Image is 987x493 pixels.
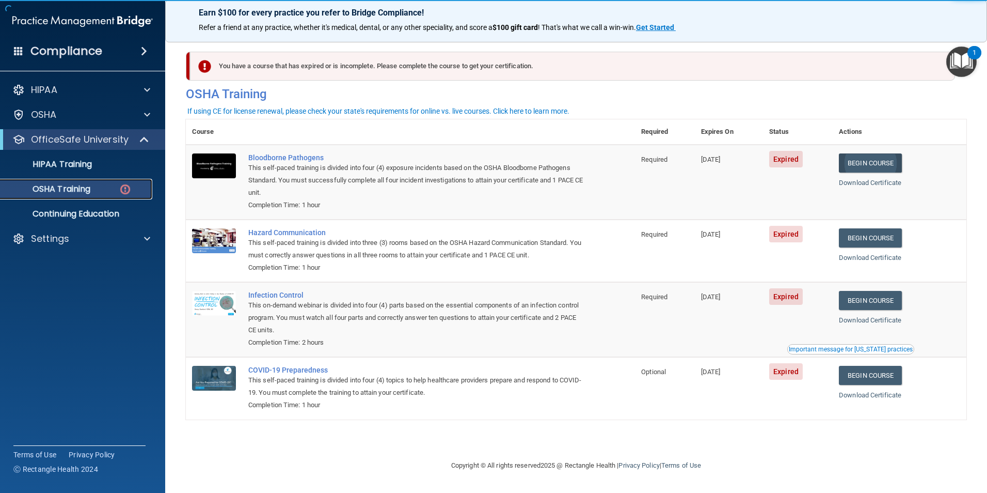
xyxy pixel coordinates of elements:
[13,450,56,460] a: Terms of Use
[248,399,583,411] div: Completion Time: 1 hour
[641,230,667,238] span: Required
[641,368,666,376] span: Optional
[12,84,150,96] a: HIPAA
[7,184,90,194] p: OSHA Training
[248,299,583,336] div: This on-demand webinar is divided into four (4) parts based on the essential components of an inf...
[492,23,538,32] strong: $100 gift card
[833,119,966,145] th: Actions
[769,288,803,305] span: Expired
[839,316,901,324] a: Download Certificate
[13,464,98,474] span: Ⓒ Rectangle Health 2024
[248,237,583,261] div: This self-paced training is divided into three (3) rooms based on the OSHA Hazard Communication S...
[199,23,492,32] span: Refer a friend at any practice, whether it's medical, dental, or any other speciality, and score a
[248,162,583,199] div: This self-paced training is divided into four (4) exposure incidents based on the OSHA Bloodborne...
[763,119,833,145] th: Status
[119,183,132,196] img: danger-circle.6113f641.png
[839,153,902,173] a: Begin Course
[190,52,955,81] div: You have a course that has expired or is incomplete. Please complete the course to get your certi...
[973,53,976,66] div: 1
[946,47,977,77] button: Open Resource Center, 1 new notification
[12,109,150,121] a: OSHA
[789,346,913,352] div: Important message for [US_STATE] practices
[839,254,901,261] a: Download Certificate
[31,84,57,96] p: HIPAA
[538,23,636,32] span: ! That's what we call a win-win.
[839,391,901,399] a: Download Certificate
[31,233,69,245] p: Settings
[661,461,701,469] a: Terms of Use
[12,133,150,146] a: OfficeSafe University
[248,153,583,162] a: Bloodborne Pathogens
[7,209,148,219] p: Continuing Education
[248,261,583,274] div: Completion Time: 1 hour
[7,159,92,170] p: HIPAA Training
[701,293,721,301] span: [DATE]
[769,151,803,167] span: Expired
[186,119,242,145] th: Course
[839,291,902,310] a: Begin Course
[839,366,902,385] a: Begin Course
[69,450,115,460] a: Privacy Policy
[769,363,803,380] span: Expired
[695,119,763,145] th: Expires On
[31,109,57,121] p: OSHA
[641,156,667,163] span: Required
[701,156,721,163] span: [DATE]
[248,228,583,237] a: Hazard Communication
[30,44,102,58] h4: Compliance
[641,293,667,301] span: Required
[839,179,901,187] a: Download Certificate
[248,291,583,299] a: Infection Control
[12,233,150,245] a: Settings
[701,368,721,376] span: [DATE]
[701,230,721,238] span: [DATE]
[248,374,583,399] div: This self-paced training is divided into four (4) topics to help healthcare providers prepare and...
[635,119,694,145] th: Required
[636,23,674,32] strong: Get Started
[199,8,953,18] p: Earn $100 for every practice you refer to Bridge Compliance!
[388,449,765,482] div: Copyright © All rights reserved 2025 @ Rectangle Health | |
[198,60,211,73] img: exclamation-circle-solid-danger.72ef9ffc.png
[248,199,583,211] div: Completion Time: 1 hour
[186,106,571,116] button: If using CE for license renewal, please check your state's requirements for online vs. live cours...
[636,23,676,32] a: Get Started
[31,133,129,146] p: OfficeSafe University
[787,344,914,355] button: Read this if you are a dental practitioner in the state of CA
[187,107,569,115] div: If using CE for license renewal, please check your state's requirements for online vs. live cours...
[248,366,583,374] a: COVID-19 Preparedness
[839,228,902,248] a: Begin Course
[618,461,659,469] a: Privacy Policy
[12,11,153,32] img: PMB logo
[769,226,803,242] span: Expired
[186,87,966,101] h4: OSHA Training
[248,336,583,349] div: Completion Time: 2 hours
